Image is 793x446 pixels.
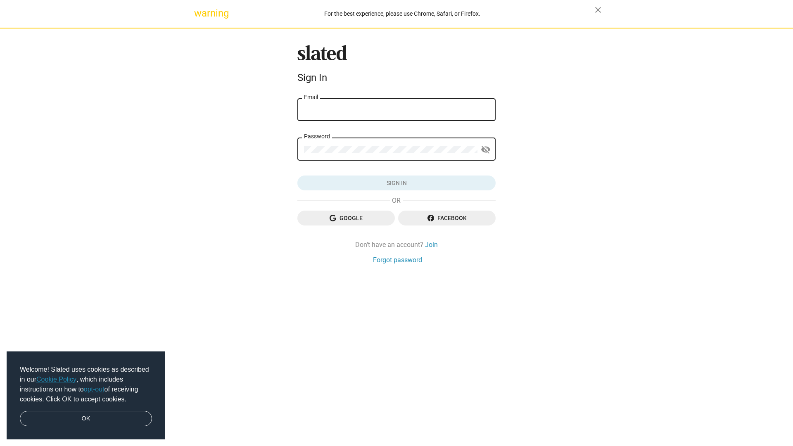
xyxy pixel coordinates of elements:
div: Sign In [297,72,496,83]
div: Don't have an account? [297,240,496,249]
button: Facebook [398,211,496,225]
a: Cookie Policy [36,376,76,383]
a: Forgot password [373,256,422,264]
span: Google [304,211,388,225]
mat-icon: warning [194,8,204,18]
span: Facebook [405,211,489,225]
mat-icon: visibility_off [481,143,491,156]
button: Google [297,211,395,225]
div: For the best experience, please use Chrome, Safari, or Firefox. [210,8,595,19]
div: cookieconsent [7,351,165,440]
a: dismiss cookie message [20,411,152,427]
button: Show password [477,142,494,158]
span: Welcome! Slated uses cookies as described in our , which includes instructions on how to of recei... [20,365,152,404]
sl-branding: Sign In [297,45,496,87]
mat-icon: close [593,5,603,15]
a: opt-out [84,386,104,393]
a: Join [425,240,438,249]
